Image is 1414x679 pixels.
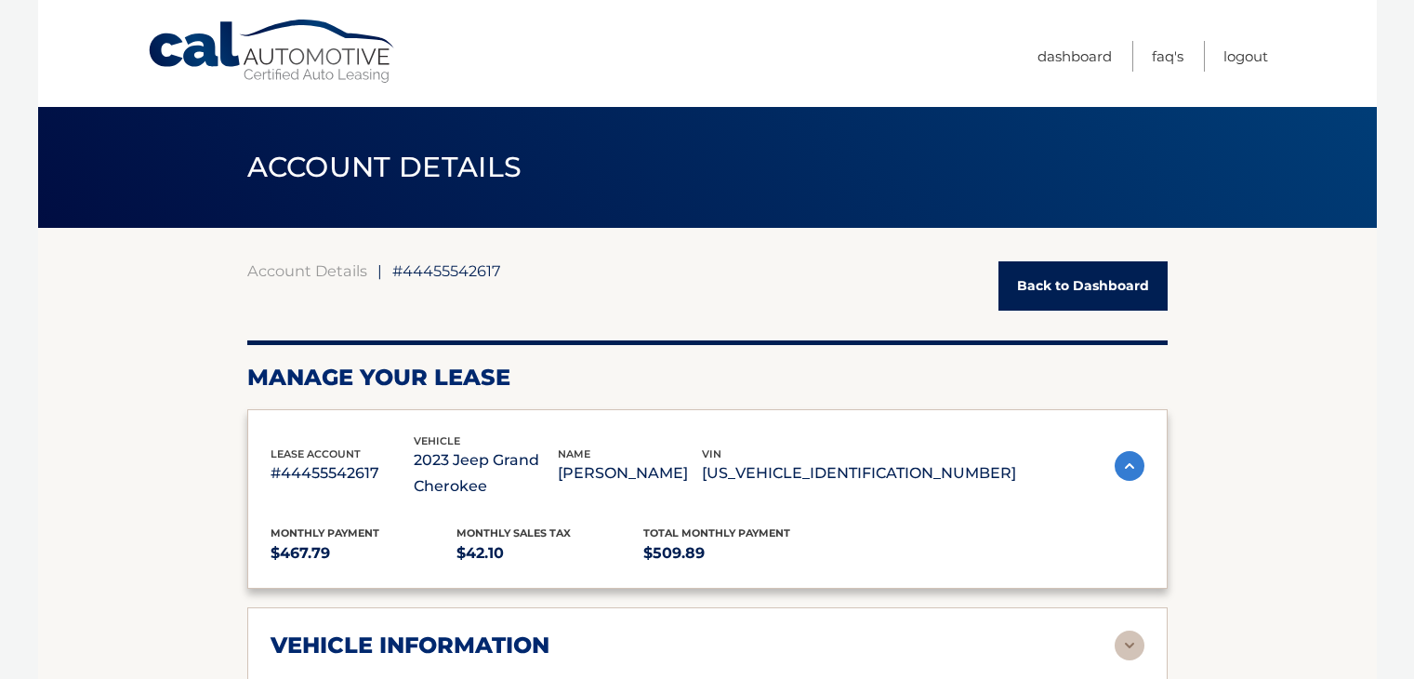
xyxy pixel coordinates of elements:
span: Monthly sales Tax [456,526,571,539]
p: $509.89 [643,540,830,566]
p: $42.10 [456,540,643,566]
span: ACCOUNT DETAILS [247,150,522,184]
h2: Manage Your Lease [247,364,1168,392]
h2: vehicle information [271,632,549,659]
span: name [558,447,590,460]
a: Back to Dashboard [998,261,1168,311]
p: $467.79 [271,540,457,566]
p: [US_VEHICLE_IDENTIFICATION_NUMBER] [702,460,1016,486]
span: Total Monthly Payment [643,526,790,539]
span: vin [702,447,721,460]
span: lease account [271,447,361,460]
p: #44455542617 [271,460,415,486]
a: Cal Automotive [147,19,398,85]
span: vehicle [414,434,460,447]
span: Monthly Payment [271,526,379,539]
p: [PERSON_NAME] [558,460,702,486]
a: Dashboard [1037,41,1112,72]
img: accordion-rest.svg [1115,631,1144,660]
span: #44455542617 [392,261,501,280]
a: Logout [1223,41,1268,72]
a: FAQ's [1152,41,1183,72]
p: 2023 Jeep Grand Cherokee [414,447,558,499]
a: Account Details [247,261,367,280]
img: accordion-active.svg [1115,451,1144,481]
span: | [377,261,382,280]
